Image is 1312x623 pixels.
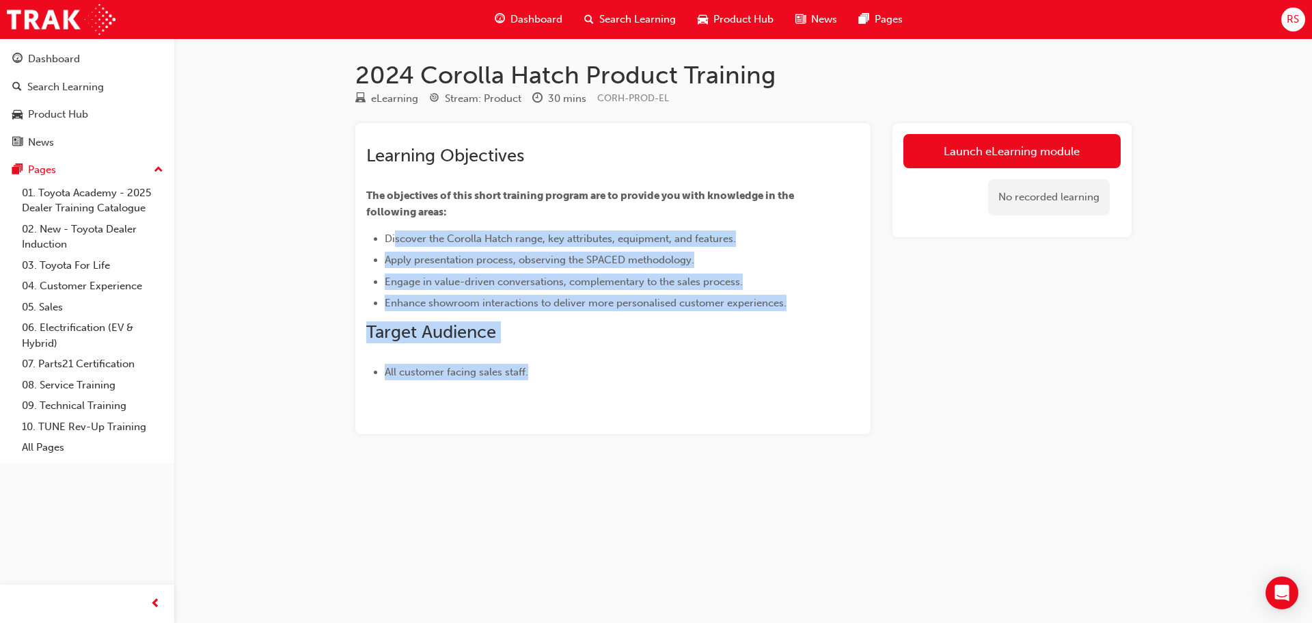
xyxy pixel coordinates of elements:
[5,44,169,157] button: DashboardSearch LearningProduct HubNews
[445,91,521,107] div: Stream: Product
[687,5,784,34] a: car-iconProduct Hub
[429,93,439,105] span: target-icon
[1287,12,1299,27] span: RS
[859,11,869,28] span: pages-icon
[811,12,837,27] span: News
[12,137,23,149] span: news-icon
[429,90,521,107] div: Stream
[355,90,418,107] div: Type
[597,92,669,104] span: Learning resource code
[385,297,787,309] span: Enhance showroom interactions to deliver more personalised customer experiences.
[16,375,169,396] a: 08. Service Training
[16,416,169,438] a: 10. TUNE Rev-Up Training
[385,276,743,288] span: Engage in value-driven conversations, complementary to the sales process.
[1281,8,1305,31] button: RS
[548,91,586,107] div: 30 mins
[713,12,774,27] span: Product Hub
[28,162,56,178] div: Pages
[16,297,169,318] a: 05. Sales
[5,102,169,127] a: Product Hub
[27,79,104,95] div: Search Learning
[5,130,169,155] a: News
[12,164,23,176] span: pages-icon
[5,157,169,183] button: Pages
[12,81,22,94] span: search-icon
[355,93,366,105] span: learningResourceType_ELEARNING-icon
[16,354,169,375] a: 07. Parts21 Certification
[12,53,23,66] span: guage-icon
[875,12,903,27] span: Pages
[495,11,505,28] span: guage-icon
[7,4,115,35] img: Trak
[28,135,54,150] div: News
[371,91,418,107] div: eLearning
[16,183,169,219] a: 01. Toyota Academy - 2025 Dealer Training Catalogue
[5,47,169,72] a: Dashboard
[150,596,161,613] span: prev-icon
[698,11,708,28] span: car-icon
[16,437,169,458] a: All Pages
[988,179,1110,215] div: No recorded learning
[532,93,543,105] span: clock-icon
[1266,576,1298,609] div: Open Intercom Messenger
[532,90,586,107] div: Duration
[16,255,169,276] a: 03. Toyota For Life
[355,60,1132,90] h1: 2024 Corolla Hatch Product Training
[385,366,528,378] span: All customer facing sales staff.
[510,12,562,27] span: Dashboard
[28,107,88,122] div: Product Hub
[5,75,169,100] a: Search Learning
[16,395,169,416] a: 09. Technical Training
[16,276,169,297] a: 04. Customer Experience
[366,145,524,166] span: Learning Objectives
[385,233,736,245] span: Discover the Corolla Hatch range, key attributes, equipment, and features.
[12,109,23,121] span: car-icon
[366,321,496,343] span: Target Audience
[795,11,806,28] span: news-icon
[903,134,1121,168] a: Launch eLearning module
[784,5,848,34] a: news-iconNews
[154,161,163,179] span: up-icon
[28,51,80,67] div: Dashboard
[16,219,169,255] a: 02. New - Toyota Dealer Induction
[599,12,676,27] span: Search Learning
[385,254,694,266] span: Apply presentation process, observing the SPACED methodology.
[366,189,796,218] span: The objectives of this short training program are to provide you with knowledge in the following ...
[16,317,169,354] a: 06. Electrification (EV & Hybrid)
[584,11,594,28] span: search-icon
[848,5,914,34] a: pages-iconPages
[573,5,687,34] a: search-iconSearch Learning
[484,5,573,34] a: guage-iconDashboard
